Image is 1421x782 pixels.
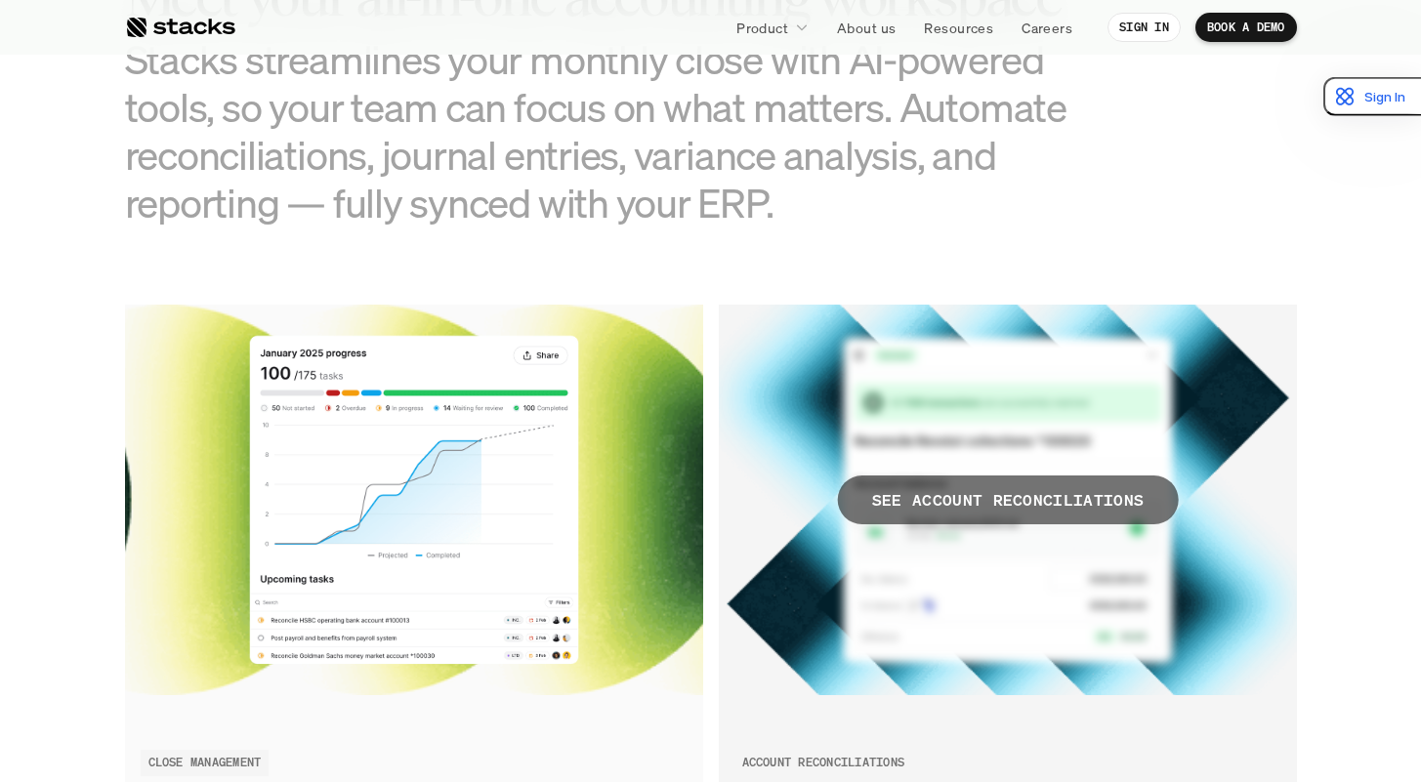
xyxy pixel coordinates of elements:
[125,35,1102,227] h3: Stacks streamlines your monthly close with AI-powered tools, so your team can focus on what matte...
[148,756,262,769] h2: CLOSE MANAGEMENT
[1195,13,1297,42] a: BOOK A DEMO
[837,18,896,38] p: About us
[230,452,316,466] a: Privacy Policy
[924,18,993,38] p: Resources
[1108,13,1181,42] a: SIGN IN
[825,10,907,45] a: About us
[871,486,1144,514] p: SEE ACCOUNT RECONCILIATIONS
[742,756,905,769] h2: ACCOUNT RECONCILIATIONS
[1010,10,1084,45] a: Careers
[1022,18,1072,38] p: Careers
[1207,21,1285,34] p: BOOK A DEMO
[912,10,1005,45] a: Resources
[736,18,788,38] p: Product
[837,475,1178,524] span: SEE ACCOUNT RECONCILIATIONS
[1119,21,1169,34] p: SIGN IN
